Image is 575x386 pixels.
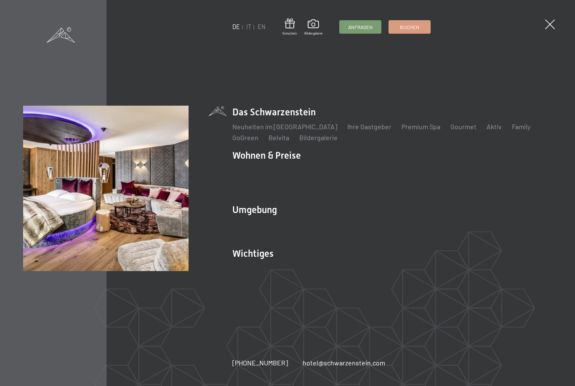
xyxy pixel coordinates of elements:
[487,122,502,130] a: Aktiv
[232,358,288,367] a: [PHONE_NUMBER]
[512,122,530,130] a: Family
[303,358,385,367] a: hotel@schwarzenstein.com
[258,23,266,30] a: EN
[232,359,288,367] span: [PHONE_NUMBER]
[246,23,251,30] a: IT
[450,122,477,130] a: Gourmet
[282,31,297,36] span: Gutschein
[340,21,381,33] a: Anfragen
[400,24,419,31] span: Buchen
[232,133,258,141] a: GoGreen
[299,133,338,141] a: Bildergalerie
[347,122,391,130] a: Ihre Gastgeber
[304,31,322,36] span: Bildergalerie
[402,122,440,130] a: Premium Spa
[269,133,289,141] a: Belvita
[282,19,297,36] a: Gutschein
[232,122,337,130] a: Neuheiten im [GEOGRAPHIC_DATA]
[389,21,430,33] a: Buchen
[348,24,373,31] span: Anfragen
[232,23,240,30] a: DE
[304,19,322,35] a: Bildergalerie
